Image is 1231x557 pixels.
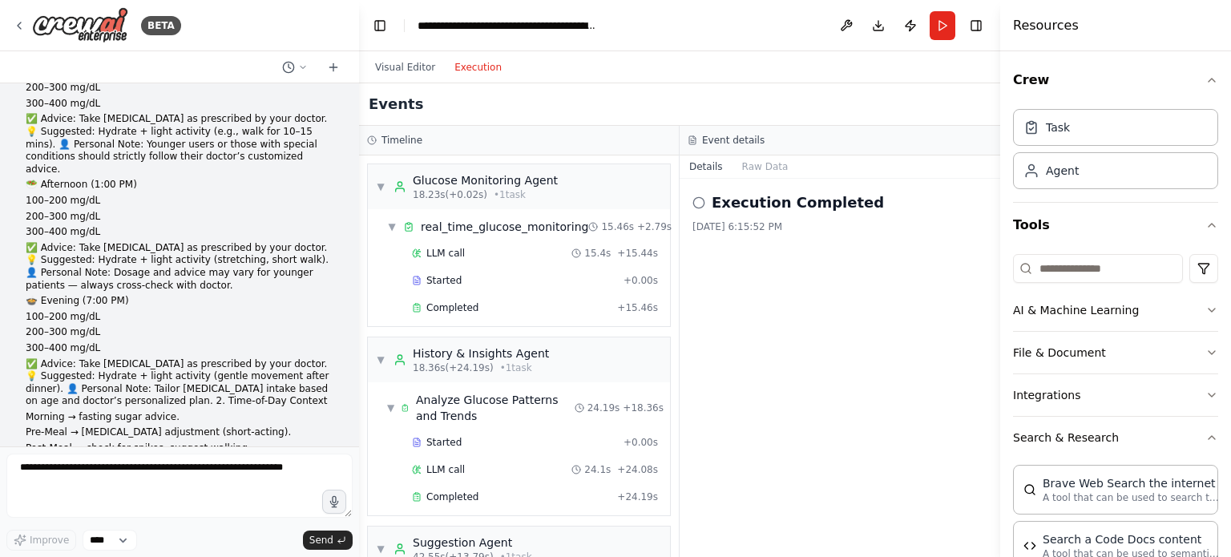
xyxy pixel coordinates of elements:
span: 24.1s [584,463,611,476]
nav: breadcrumb [418,18,598,34]
span: 15.4s [584,247,611,260]
h4: Resources [1013,16,1079,35]
p: Post-Meal → check for spikes, suggest walking. [26,442,333,455]
button: Details [680,155,733,178]
img: Logo [32,7,128,43]
span: + 0.00s [624,274,658,287]
button: Execution [445,58,511,77]
span: Completed [426,490,478,503]
p: 100–200 mg/dL [26,195,333,208]
span: + 2.79s [637,220,672,233]
p: 200–300 mg/dL [26,211,333,224]
p: Morning → fasting sugar advice. [26,411,333,424]
button: Hide right sidebar [965,14,987,37]
p: 200–300 mg/dL [26,326,333,339]
span: ▼ [387,220,397,233]
span: + 15.46s [617,301,658,314]
button: Tools [1013,203,1218,248]
p: 300–400 mg/dL [26,342,333,355]
div: [DATE] 6:15:52 PM [692,220,987,233]
span: Improve [30,534,69,547]
span: LLM call [426,463,465,476]
button: Send [303,531,353,550]
div: Glucose Monitoring Agent [413,172,558,188]
div: Analyze Glucose Patterns and Trends [416,392,575,424]
button: Hide left sidebar [369,14,391,37]
button: Crew [1013,58,1218,103]
p: 100–200 mg/dL [26,311,333,324]
span: ▼ [376,543,385,555]
div: Search a Code Docs content [1043,531,1219,547]
span: • 1 task [494,188,526,201]
button: Improve [6,530,76,551]
p: ✅ Advice: Take [MEDICAL_DATA] as prescribed by your doctor. 💡 Suggested: Hydrate + light activity... [26,113,333,176]
p: A tool that can be used to search the internet with a search_query. [1043,491,1219,504]
img: CodeDocsSearchTool [1023,539,1036,552]
span: + 18.36s [623,402,664,414]
button: File & Document [1013,332,1218,373]
span: • 1 task [500,361,532,374]
p: 🥗 Afternoon (1:00 PM) [26,179,333,192]
span: + 24.19s [617,490,658,503]
div: History & Insights Agent [413,345,549,361]
span: LLM call [426,247,465,260]
button: Integrations [1013,374,1218,416]
span: 24.19s [587,402,620,414]
span: 18.36s (+24.19s) [413,361,494,374]
div: real_time_glucose_monitoring [421,219,588,235]
p: 300–400 mg/dL [26,98,333,111]
span: Started [426,274,462,287]
button: Start a new chat [321,58,346,77]
span: ▼ [376,180,385,193]
div: Task [1046,119,1070,135]
span: 18.23s (+0.02s) [413,188,487,201]
button: Visual Editor [365,58,445,77]
span: ▼ [387,402,394,414]
button: Click to speak your automation idea [322,490,346,514]
span: + 24.08s [617,463,658,476]
button: Search & Research [1013,417,1218,458]
p: 🍲 Evening (7:00 PM) [26,295,333,308]
div: Brave Web Search the internet [1043,475,1219,491]
span: 15.46s [601,220,634,233]
span: Completed [426,301,478,314]
h3: Event details [702,134,765,147]
div: Suggestion Agent [413,535,532,551]
div: BETA [141,16,181,35]
p: ✅ Advice: Take [MEDICAL_DATA] as prescribed by your doctor. 💡 Suggested: Hydrate + light activity... [26,358,333,408]
p: ✅ Advice: Take [MEDICAL_DATA] as prescribed by your doctor. 💡 Suggested: Hydrate + light activity... [26,242,333,292]
p: 200–300 mg/dL [26,82,333,95]
span: + 0.00s [624,436,658,449]
img: BraveSearchTool [1023,483,1036,496]
p: 300–400 mg/dL [26,226,333,239]
span: Send [309,534,333,547]
h2: Execution Completed [712,192,884,214]
button: AI & Machine Learning [1013,289,1218,331]
button: Raw Data [733,155,798,178]
h3: Timeline [381,134,422,147]
span: + 15.44s [617,247,658,260]
h2: Events [369,93,423,115]
button: Switch to previous chat [276,58,314,77]
div: Crew [1013,103,1218,202]
div: Agent [1046,163,1079,179]
p: Pre-Meal → [MEDICAL_DATA] adjustment (short-acting). [26,426,333,439]
span: Started [426,436,462,449]
span: ▼ [376,353,385,366]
